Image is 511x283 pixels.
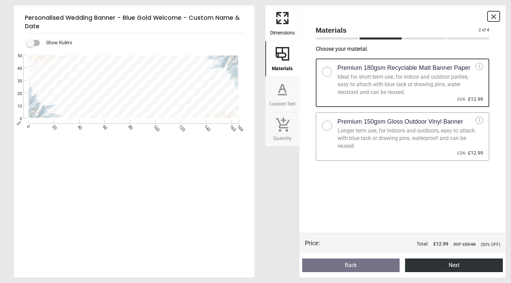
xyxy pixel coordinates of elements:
span: 20 [9,91,22,97]
button: Custom Text [265,77,299,112]
span: Quantity [273,132,292,142]
div: Price : [305,239,320,247]
span: 0 [9,116,22,122]
span: 40 [9,66,22,72]
span: 2 of 4 [479,27,489,33]
div: Total: [330,241,500,248]
div: Show Rulers [30,39,254,47]
button: Dimensions [265,5,299,41]
h5: Personalised Wedding Banner - Blue Gold Welcome - Custom Name & Date [25,11,244,33]
div: Ideal for short term use, for indoor and outdoor parties, easy to attach with blue tack or drawin... [338,73,476,96]
span: 50 [9,53,22,59]
span: 30 [9,78,22,84]
span: Custom Text [269,97,296,108]
span: Dimensions [270,26,295,36]
span: 10 [9,104,22,109]
h2: Premium 180gsm Recyclable Matt Banner Paper [338,64,470,72]
span: £ [433,241,448,248]
span: Materials [272,62,293,72]
span: 12.99 [436,241,448,247]
span: (50% OFF) [481,241,500,248]
span: £12.99 [468,96,483,102]
span: £12.99 [468,150,483,156]
h2: Premium 150gsm Gloss Outdoor Vinyl Banner [338,117,463,126]
span: £26 [457,96,465,102]
button: Back [302,258,400,272]
button: Materials [265,41,299,77]
button: Quantity [265,112,299,146]
span: Materials [316,25,479,35]
span: £ 25.98 [463,242,476,247]
span: £26 [457,150,465,156]
button: Next [405,258,503,272]
span: RRP [453,241,476,248]
p: Choose your material . [316,45,495,53]
div: Longer term use, for indoors and outdoors, easy to attach with blue tack or drawing pins, waterpr... [338,127,476,150]
div: i [476,116,483,124]
div: i [476,63,483,70]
